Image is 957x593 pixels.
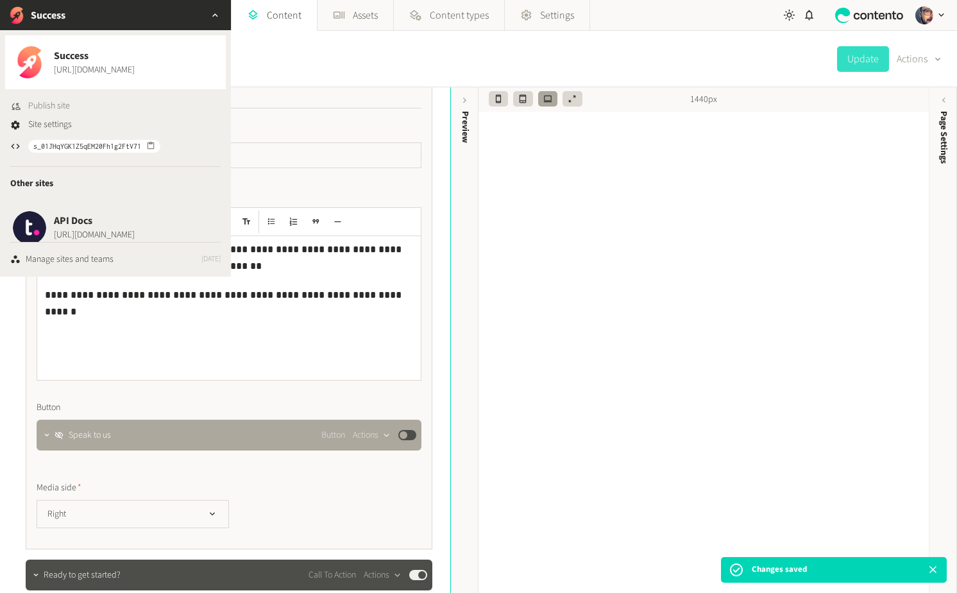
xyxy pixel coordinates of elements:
button: Actions [353,427,391,443]
img: Josh Angell [915,6,933,24]
img: API Docs [13,211,46,245]
span: Page Settings [937,111,951,164]
span: Content types [430,8,489,23]
button: Actions [897,46,942,72]
span: Button [37,401,60,415]
button: Publish site [10,99,70,113]
span: API Docs [54,213,135,228]
span: Success [54,48,135,64]
img: Success [13,46,46,79]
span: [URL][DOMAIN_NAME] [54,228,135,242]
span: Publish site [28,99,70,113]
img: Success [8,6,26,24]
button: s_01JHqYGK1Z5qEM20Fh1g2FtV71 [28,140,160,153]
span: Media side [37,481,81,495]
span: Speak to us [69,429,111,442]
span: Settings [540,8,574,23]
button: Actions [364,567,402,583]
span: Site settings [28,118,72,132]
button: Right [37,500,229,528]
span: Call To Action [309,569,356,582]
span: Button [321,429,345,442]
span: 1440px [690,93,717,107]
a: Manage sites and teams [10,253,114,266]
span: Ready to get started? [44,569,121,582]
span: [DATE] [201,254,221,266]
button: API DocsAPI Docs[URL][DOMAIN_NAME] [5,201,226,255]
button: Update [837,46,889,72]
a: [URL][DOMAIN_NAME] [54,64,135,77]
p: Changes saved [752,563,807,576]
h2: Success [31,8,65,23]
div: Other sites [5,167,226,201]
div: Manage sites and teams [26,253,114,266]
div: Preview [459,111,472,143]
a: Site settings [10,118,72,132]
span: s_01JHqYGK1Z5qEM20Fh1g2FtV71 [33,141,141,152]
